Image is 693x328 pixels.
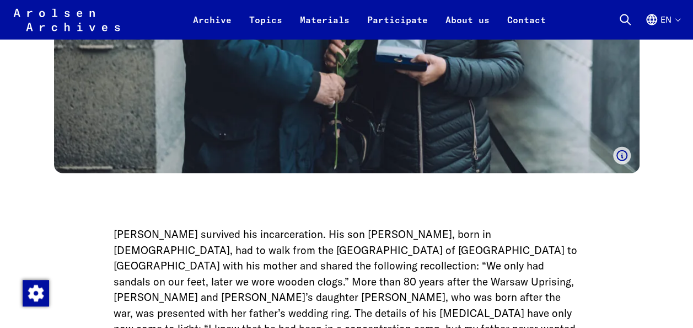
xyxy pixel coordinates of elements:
[613,147,631,165] button: Show caption
[498,13,555,40] a: Contact
[291,13,358,40] a: Materials
[184,13,240,40] a: Archive
[240,13,291,40] a: Topics
[645,13,680,40] button: English, language selection
[23,280,49,306] img: Change consent
[184,7,555,33] nav: Primary
[437,13,498,40] a: About us
[22,279,49,306] div: Change consent
[358,13,437,40] a: Participate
